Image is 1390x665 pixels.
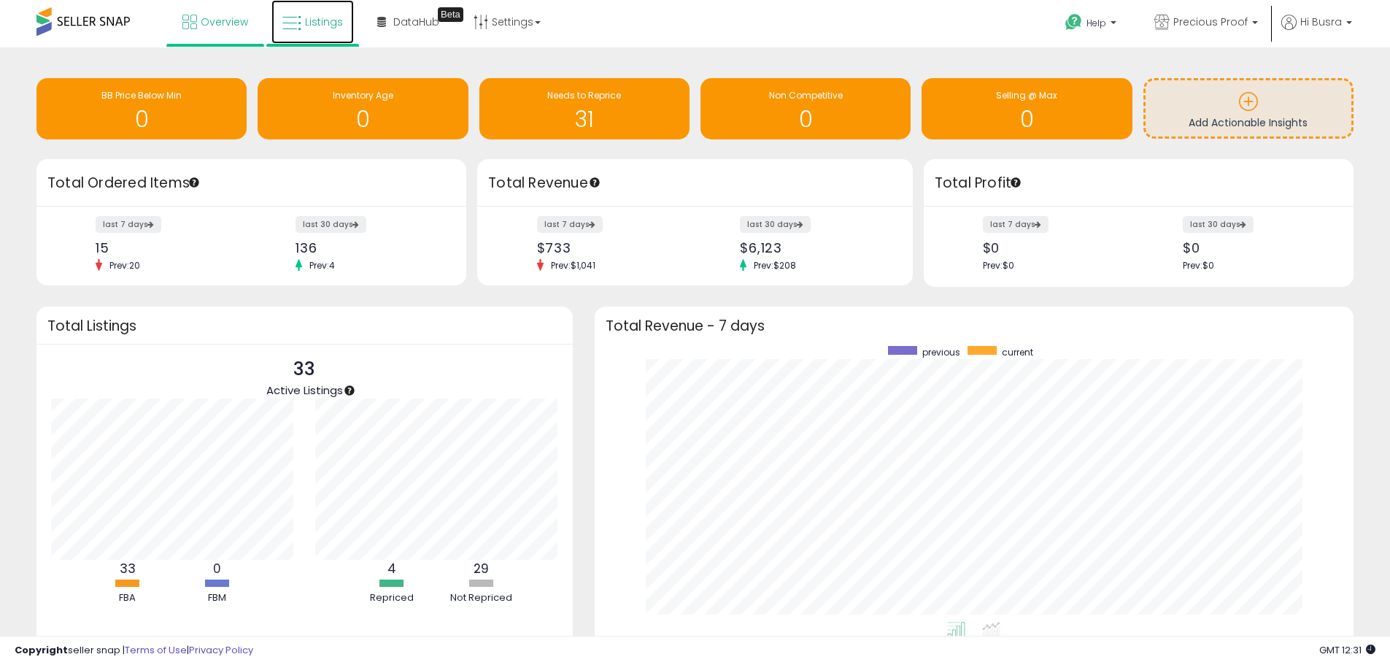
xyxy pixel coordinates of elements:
span: BB Price Below Min [101,89,182,101]
b: 33 [120,560,136,577]
span: Help [1086,17,1106,29]
strong: Copyright [15,643,68,657]
a: Help [1054,2,1131,47]
span: Needs to Reprice [547,89,621,101]
label: last 7 days [537,216,603,233]
span: Add Actionable Insights [1189,115,1308,130]
h3: Total Revenue [488,173,902,193]
h3: Total Listings [47,320,562,331]
h3: Total Ordered Items [47,173,455,193]
span: Overview [201,15,248,29]
label: last 30 days [740,216,811,233]
span: Prev: $0 [1183,259,1214,272]
span: 2025-10-8 12:31 GMT [1319,643,1375,657]
span: previous [922,346,960,358]
h1: 31 [487,107,682,131]
a: Hi Busra [1281,15,1352,47]
div: $0 [983,240,1128,255]
h1: 0 [929,107,1124,131]
span: Hi Busra [1300,15,1342,29]
div: FBA [84,591,171,605]
span: Selling @ Max [996,89,1057,101]
div: $733 [537,240,684,255]
h1: 0 [265,107,460,131]
a: BB Price Below Min 0 [36,78,247,139]
div: Tooltip anchor [438,7,463,22]
label: last 30 days [1183,216,1254,233]
a: Privacy Policy [189,643,253,657]
p: 33 [266,355,343,383]
div: $6,123 [740,240,887,255]
h1: 0 [708,107,903,131]
span: Active Listings [266,383,343,398]
a: Terms of Use [125,643,187,657]
span: Prev: $208 [746,259,803,272]
div: Not Repriced [438,591,525,605]
i: Get Help [1065,13,1083,31]
span: Inventory Age [333,89,393,101]
a: Non Competitive 0 [700,78,911,139]
div: Repriced [348,591,436,605]
div: Tooltip anchor [188,176,201,189]
span: Listings [305,15,343,29]
div: Tooltip anchor [343,384,356,397]
div: Tooltip anchor [1009,176,1022,189]
div: 136 [296,240,441,255]
a: Inventory Age 0 [258,78,468,139]
h1: 0 [44,107,239,131]
div: 15 [96,240,241,255]
h3: Total Profit [935,173,1343,193]
h3: Total Revenue - 7 days [606,320,1343,331]
div: FBM [174,591,261,605]
label: last 7 days [96,216,161,233]
span: Prev: 20 [102,259,147,272]
span: current [1002,346,1033,358]
b: 0 [213,560,221,577]
span: Non Competitive [769,89,843,101]
a: Add Actionable Insights [1146,80,1351,137]
b: 29 [474,560,489,577]
label: last 30 days [296,216,366,233]
a: Selling @ Max 0 [922,78,1132,139]
span: DataHub [393,15,439,29]
div: $0 [1183,240,1328,255]
span: Precious Proof [1173,15,1248,29]
div: seller snap | | [15,644,253,658]
span: Prev: 4 [302,259,342,272]
span: Prev: $0 [983,259,1014,272]
div: Tooltip anchor [588,176,601,189]
b: 4 [387,560,396,577]
label: last 7 days [983,216,1049,233]
a: Needs to Reprice 31 [479,78,690,139]
span: Prev: $1,041 [544,259,603,272]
